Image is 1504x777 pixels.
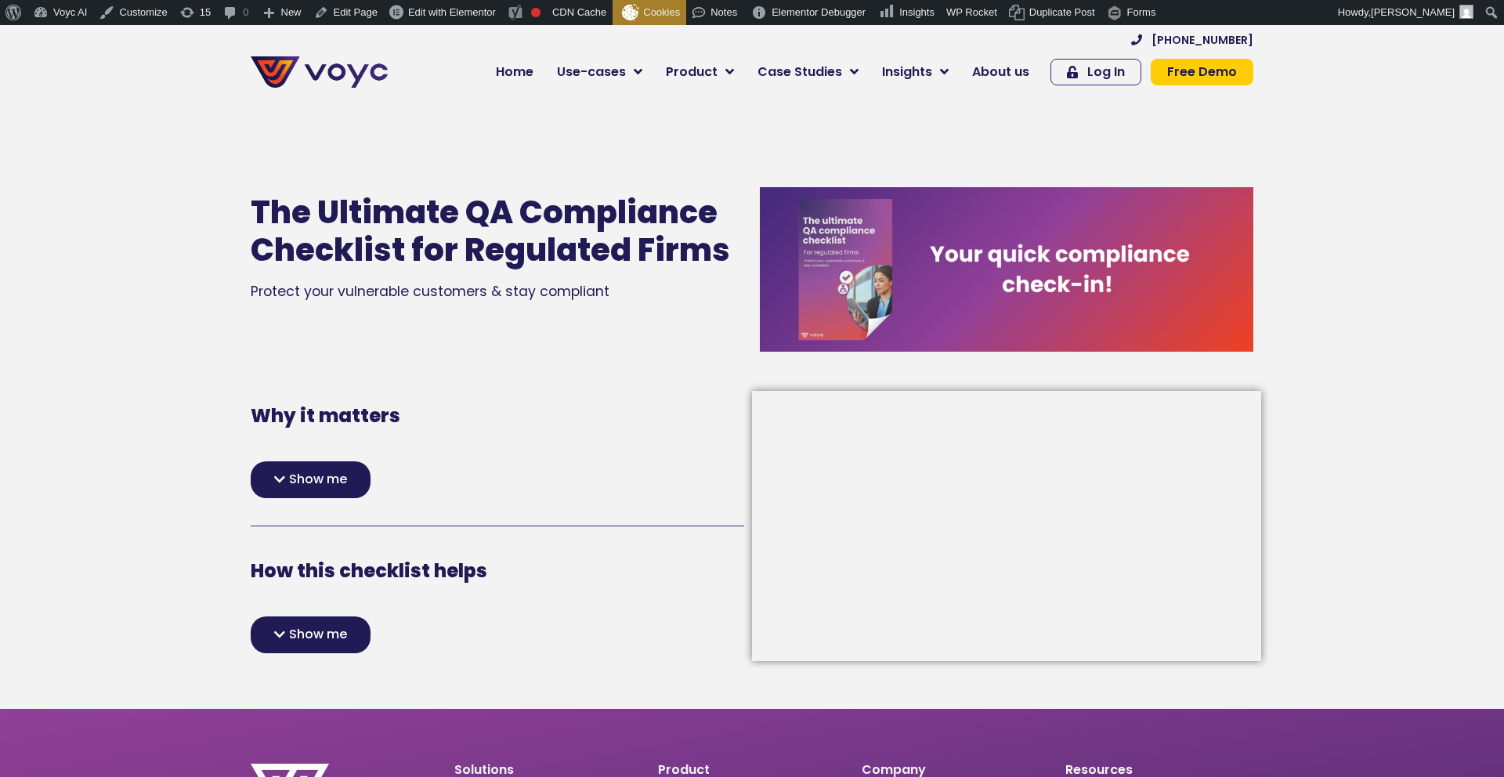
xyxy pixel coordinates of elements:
p: Product [658,764,846,776]
span: Protect your vulnerable customers & stay compliant [251,282,609,301]
a: Use-cases [545,56,654,88]
div: Focus keyphrase not set [531,8,540,17]
a: Insights [870,56,960,88]
h1: The Ultimate QA Compliance Checklist for Regulated Firms [251,193,744,269]
span: Product [666,63,718,81]
span: Case Studies [757,63,842,81]
span: [PHONE_NUMBER] [1151,34,1253,45]
h4: How this checklist helps [251,560,744,583]
h4: Why it matters [251,405,744,428]
span: Free Demo [1167,66,1237,78]
a: Product [654,56,746,88]
p: Company [862,764,1050,776]
span: Edit with Elementor [408,6,496,18]
span: About us [972,63,1029,81]
div: Show me [251,616,371,653]
div: Show me [251,461,371,498]
span: Show me [289,628,347,641]
span: Insights [882,63,932,81]
a: Free Demo [1151,59,1253,85]
a: About us [960,56,1041,88]
span: Home [496,63,533,81]
img: voyc-full-logo [251,56,388,88]
a: Case Studies [746,56,870,88]
span: Use-cases [557,63,626,81]
span: Show me [289,473,347,486]
p: Resources [1065,764,1253,776]
span: [PERSON_NAME] [1371,6,1455,18]
a: Home [484,56,545,88]
a: [PHONE_NUMBER] [1131,34,1253,45]
span: Log In [1087,66,1125,78]
a: Log In [1050,59,1141,85]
